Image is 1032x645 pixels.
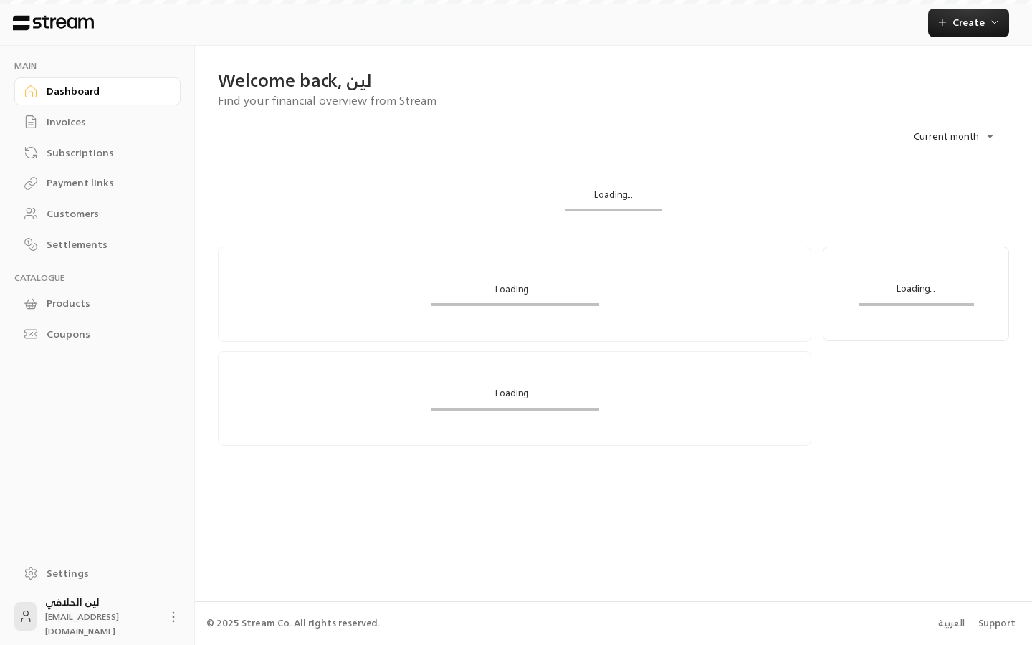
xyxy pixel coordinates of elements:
a: Invoices [14,108,181,136]
div: لين الحلافي [45,595,158,638]
div: العربية [938,616,965,631]
button: Create [928,9,1009,37]
div: Settings [47,566,163,580]
a: Settings [14,559,181,587]
a: Payment links [14,169,181,197]
a: Products [14,290,181,317]
div: Customers [47,206,163,221]
div: Dashboard [47,84,163,98]
div: Invoices [47,115,163,129]
p: CATALOGUE [14,272,181,284]
span: Find your financial overview from Stream [218,90,436,110]
div: Settlements [47,237,163,252]
a: Coupons [14,320,181,348]
a: Support [974,611,1021,636]
a: Subscriptions [14,138,181,166]
div: Coupons [47,327,163,341]
div: Loading... [431,386,599,407]
span: [EMAIL_ADDRESS][DOMAIN_NAME] [45,609,119,639]
div: Loading... [565,188,662,209]
a: Customers [14,200,181,228]
div: Current month [894,118,1002,156]
img: Logo [11,15,95,31]
div: Payment links [47,176,163,190]
p: MAIN [14,60,181,72]
div: Subscriptions [47,145,163,160]
div: Welcome back, لين [218,69,1009,92]
a: Settlements [14,230,181,258]
a: Dashboard [14,77,181,105]
span: Create [952,13,985,31]
div: Loading... [859,282,974,302]
div: Loading... [431,282,599,303]
div: Products [47,296,163,310]
div: © 2025 Stream Co. All rights reserved. [206,616,380,631]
